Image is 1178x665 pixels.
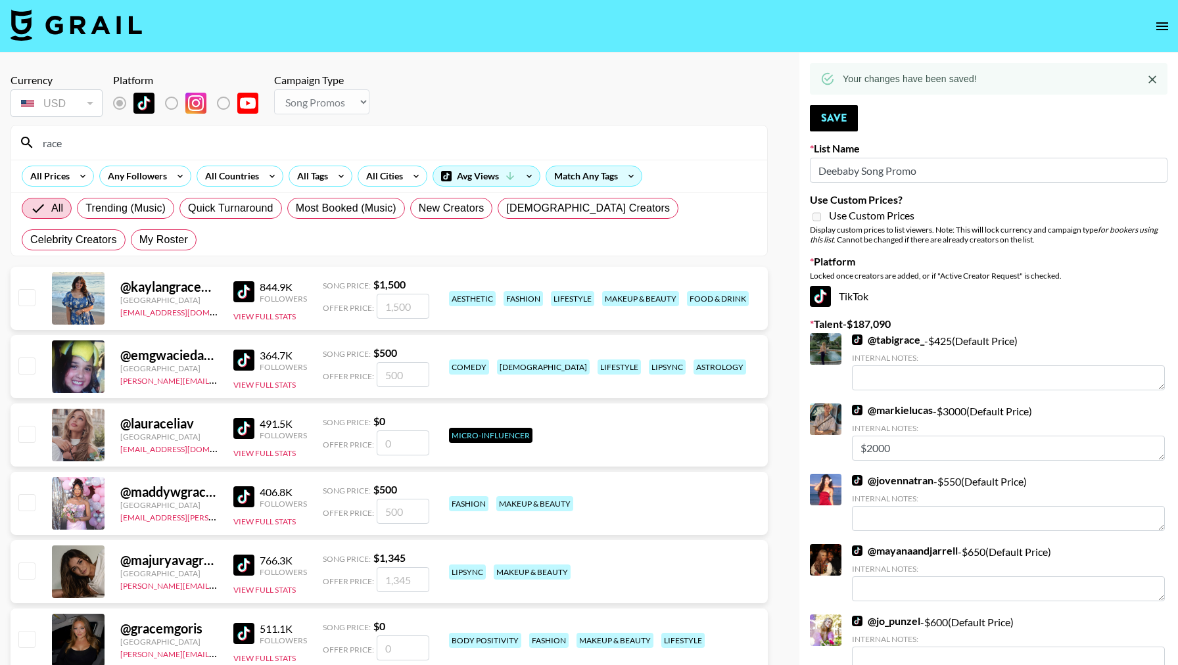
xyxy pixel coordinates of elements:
[233,380,296,390] button: View Full Stats
[358,166,406,186] div: All Cities
[323,622,371,632] span: Song Price:
[852,403,933,417] a: @markielucas
[377,430,429,455] input: 0
[120,620,218,637] div: @ gracemgoris
[694,359,746,375] div: astrology
[323,281,371,290] span: Song Price:
[449,564,486,580] div: lipsync
[377,567,429,592] input: 1,345
[602,291,679,306] div: makeup & beauty
[496,496,573,511] div: makeup & beauty
[120,578,315,591] a: [PERSON_NAME][EMAIL_ADDRESS][DOMAIN_NAME]
[233,555,254,576] img: TikTok
[852,616,862,626] img: TikTok
[494,564,571,580] div: makeup & beauty
[120,442,252,454] a: [EMAIL_ADDRESS][DOMAIN_NAME]
[504,291,543,306] div: fashion
[373,551,406,564] strong: $ 1,345
[260,486,307,499] div: 406.8K
[810,142,1167,155] label: List Name
[233,486,254,507] img: TikTok
[120,484,218,500] div: @ maddywgracee
[233,281,254,302] img: TikTok
[260,567,307,577] div: Followers
[449,291,496,306] div: aesthetic
[323,417,371,427] span: Song Price:
[433,166,540,186] div: Avg Views
[120,500,218,510] div: [GEOGRAPHIC_DATA]
[852,474,933,487] a: @jovennatran
[843,67,977,91] div: Your changes have been saved!
[120,568,218,578] div: [GEOGRAPHIC_DATA]
[120,552,218,568] div: @ majuryavagrace
[661,633,705,648] div: lifestyle
[852,544,958,557] a: @mayanaandjarrell
[506,200,670,216] span: [DEMOGRAPHIC_DATA] Creators
[11,74,103,87] div: Currency
[852,545,862,556] img: TikTok
[120,510,315,522] a: [EMAIL_ADDRESS][PERSON_NAME][DOMAIN_NAME]
[139,232,188,248] span: My Roster
[260,635,307,645] div: Followers
[852,436,1165,461] textarea: $2000
[120,647,315,659] a: [PERSON_NAME][EMAIL_ADDRESS][DOMAIN_NAME]
[377,294,429,319] input: 1,500
[260,281,307,294] div: 844.9K
[323,508,374,518] span: Offer Price:
[35,132,759,153] input: Search by User Name
[233,516,296,526] button: View Full Stats
[11,87,103,120] div: Remove selected talent to change your currency
[810,105,858,131] button: Save
[233,311,296,321] button: View Full Stats
[233,350,254,371] img: TikTok
[120,415,218,432] div: @ lauraceliav
[373,278,406,290] strong: $ 1,500
[373,483,397,495] strong: $ 500
[852,614,920,628] a: @jo_punzel
[852,405,862,415] img: TikTok
[577,633,653,648] div: makeup & beauty
[260,554,307,567] div: 766.3K
[598,359,641,375] div: lifestyle
[810,271,1167,281] div: Locked once creators are added, or if "Active Creator Request" is checked.
[852,564,1165,574] div: Internal Notes:
[233,585,296,595] button: View Full Stats
[323,440,374,449] span: Offer Price:
[237,93,258,114] img: YouTube
[852,634,1165,644] div: Internal Notes:
[185,93,206,114] img: Instagram
[810,286,831,307] img: TikTok
[100,166,170,186] div: Any Followers
[11,9,142,41] img: Grail Talent
[373,620,385,632] strong: $ 0
[113,74,269,87] div: Platform
[373,415,385,427] strong: $ 0
[449,359,489,375] div: comedy
[377,499,429,524] input: 500
[323,371,374,381] span: Offer Price:
[497,359,590,375] div: [DEMOGRAPHIC_DATA]
[289,166,331,186] div: All Tags
[260,294,307,304] div: Followers
[810,317,1167,331] label: Talent - $ 187,090
[120,347,218,363] div: @ emgwaciedawgie
[85,200,166,216] span: Trending (Music)
[113,89,269,117] div: Remove selected talent to change platforms
[120,363,218,373] div: [GEOGRAPHIC_DATA]
[274,74,369,87] div: Campaign Type
[852,423,1165,433] div: Internal Notes:
[810,286,1167,307] div: TikTok
[810,193,1167,206] label: Use Custom Prices?
[323,303,374,313] span: Offer Price:
[852,353,1165,363] div: Internal Notes:
[852,333,1165,390] div: - $ 425 (Default Price)
[810,225,1158,244] em: for bookers using this list
[133,93,154,114] img: TikTok
[197,166,262,186] div: All Countries
[323,486,371,495] span: Song Price:
[529,633,569,648] div: fashion
[51,200,63,216] span: All
[233,448,296,458] button: View Full Stats
[852,493,1165,503] div: Internal Notes:
[852,544,1165,601] div: - $ 650 (Default Price)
